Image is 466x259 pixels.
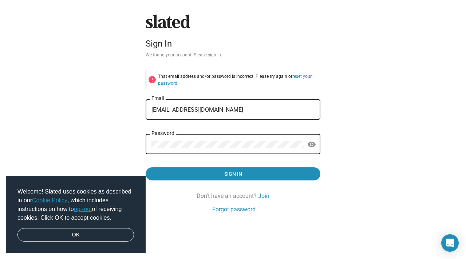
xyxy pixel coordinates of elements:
[158,74,312,86] span: That email address and/or password is incorrect. Please try again or .
[212,206,256,213] a: Forgot password
[17,228,134,242] a: dismiss cookie message
[304,138,319,152] button: Hide password
[17,187,134,222] span: Welcome! Slated uses cookies as described in our , which includes instructions on how to of recei...
[148,75,157,84] mat-icon: error
[74,206,92,212] a: opt-out
[146,15,320,52] sl-branding: Sign In
[258,192,269,200] a: Join
[441,234,459,252] div: Open Intercom Messenger
[32,197,67,203] a: Cookie Policy
[146,39,320,49] div: Sign In
[307,139,316,150] mat-icon: visibility
[151,167,315,180] span: Sign in
[146,167,320,180] button: Sign in
[146,192,320,200] div: Don't have an account?
[158,74,312,86] a: reset your password
[146,52,320,58] p: We found your account. Please sign in.
[6,176,146,254] div: cookieconsent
